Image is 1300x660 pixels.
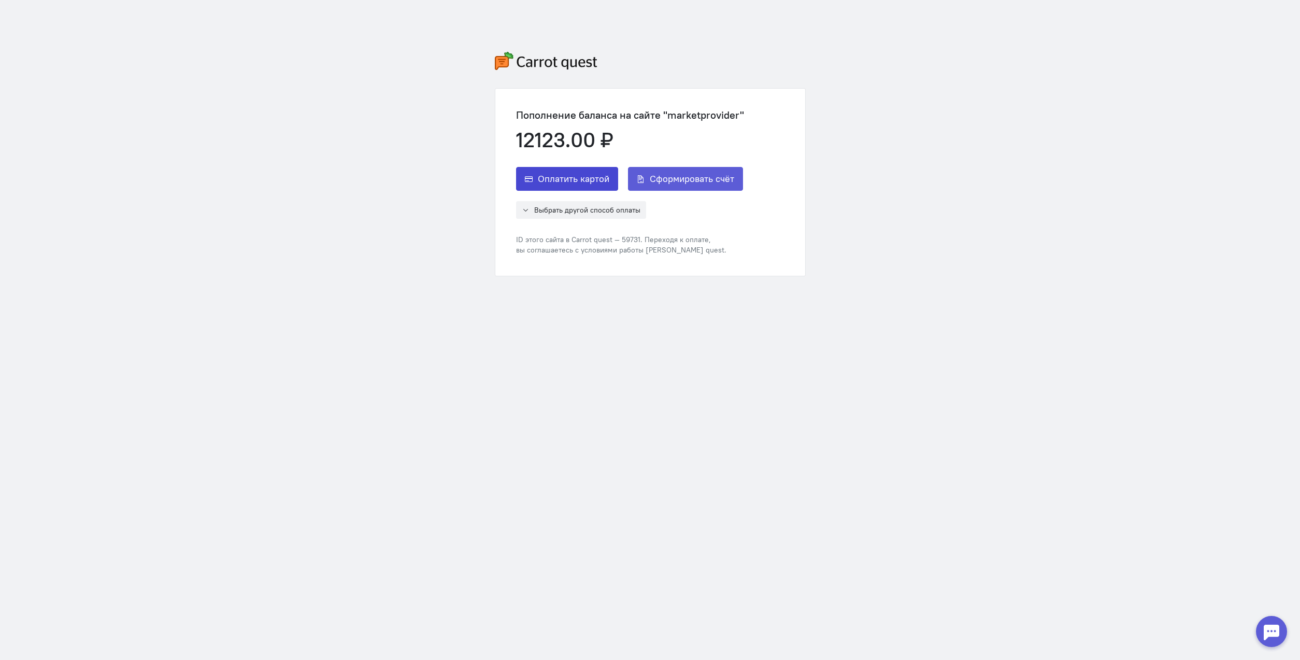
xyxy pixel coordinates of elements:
button: Выбрать другой способ оплаты [516,201,646,219]
span: Сформировать счёт [650,173,734,185]
img: carrot-quest-logo.svg [495,52,597,70]
div: ID этого сайта в Carrot quest — 59731. Переходя к оплате, вы соглашаетесь с условиями работы [PER... [516,234,744,255]
span: Оплатить картой [538,173,609,185]
div: 12123.00 ₽ [516,129,744,151]
div: Пополнение баланса на сайте "marketprovider" [516,109,744,121]
button: Сформировать счёт [628,167,743,191]
button: Оплатить картой [516,167,618,191]
span: Выбрать другой способ оплаты [534,205,640,215]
